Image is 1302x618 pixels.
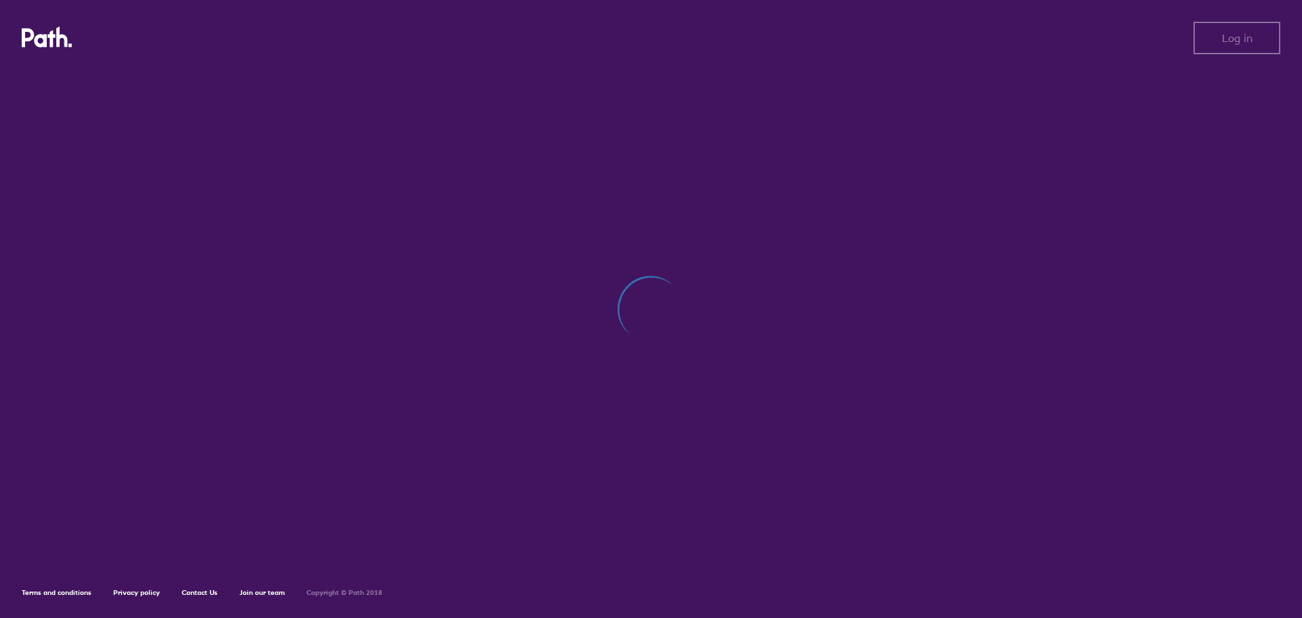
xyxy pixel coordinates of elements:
[1222,32,1252,44] span: Log in
[182,588,218,597] a: Contact Us
[239,588,285,597] a: Join our team
[307,589,382,597] h6: Copyright © Path 2018
[22,588,92,597] a: Terms and conditions
[113,588,160,597] a: Privacy policy
[1193,22,1280,54] button: Log in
